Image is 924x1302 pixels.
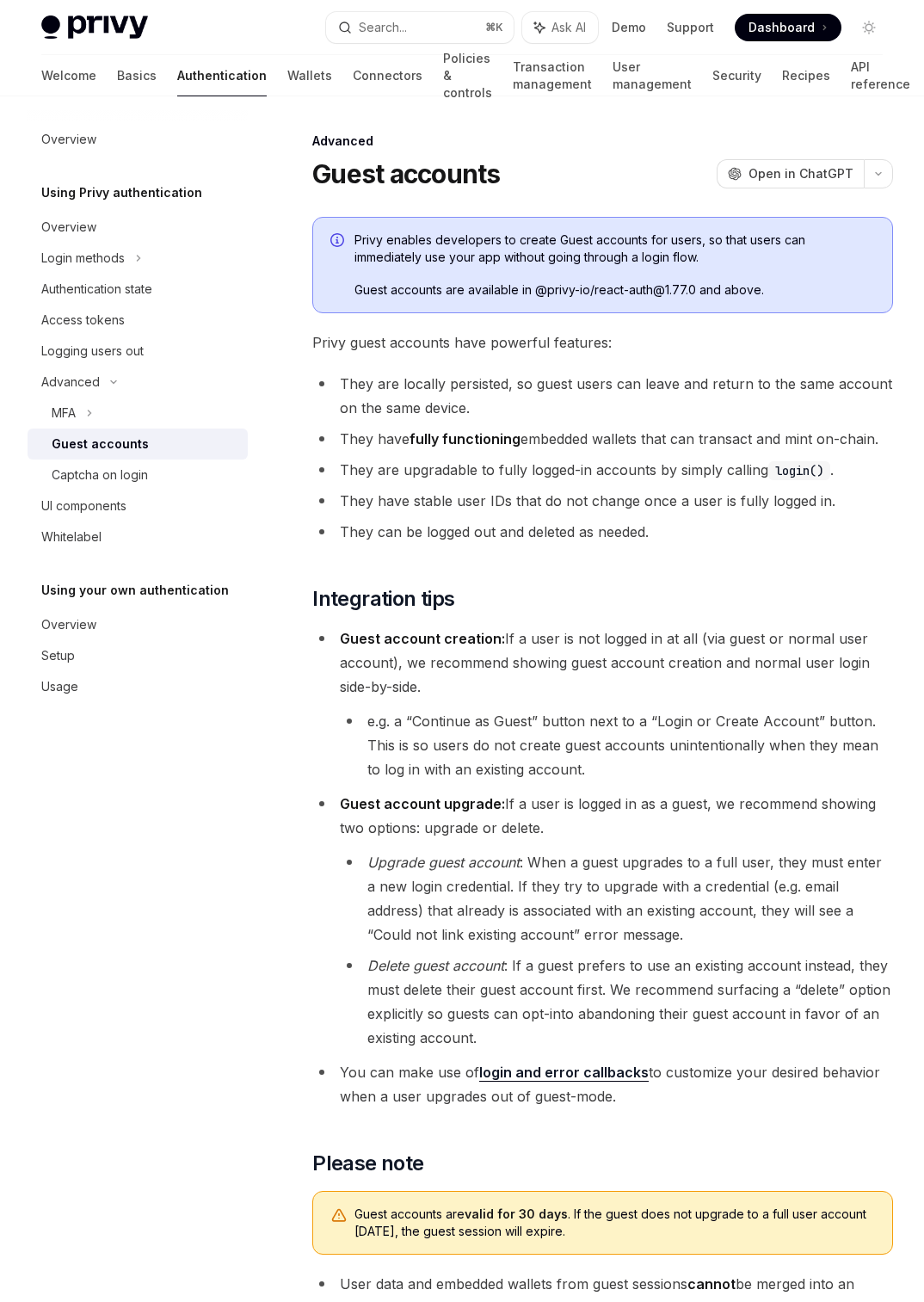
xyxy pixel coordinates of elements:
[717,159,864,188] button: Open in ChatGPT
[28,491,248,521] a: UI components
[782,55,830,96] a: Recipes
[28,640,248,671] a: Setup
[41,580,229,601] h5: Using your own authentication
[52,434,149,454] div: Guest accounts
[41,248,125,268] div: Login methods
[312,626,893,781] li: If a user is not logged in at all (via guest or normal user account), we recommend showing guest ...
[177,55,267,96] a: Authentication
[28,274,248,305] a: Authentication state
[52,403,76,423] div: MFA
[312,1060,893,1108] li: You can make use of to customize your desired behavior when a user upgrades out of guest-mode.
[551,19,586,36] span: Ask AI
[612,19,646,36] a: Demo
[312,372,893,420] li: They are locally persisted, so guest users can leave and return to the same account on the same d...
[340,850,893,947] li: : When a guest upgrades to a full user, they must enter a new login credential. If they try to up...
[768,461,830,480] code: login()
[312,427,893,451] li: They have embedded wallets that can transact and mint on-chain.
[340,709,893,781] li: e.g. a “Continue as Guest” button next to a “Login or Create Account” button. This is so users do...
[287,55,332,96] a: Wallets
[41,279,152,299] div: Authentication state
[28,671,248,702] a: Usage
[28,429,248,460] a: Guest accounts
[367,854,520,871] em: Upgrade guest account
[41,310,125,330] div: Access tokens
[353,55,422,96] a: Connectors
[748,165,853,182] span: Open in ChatGPT
[354,1206,875,1240] span: Guest accounts are . If the guest does not upgrade to a full user account [DATE], the guest sessi...
[312,133,893,150] div: Advanced
[354,231,875,266] span: Privy enables developers to create Guest accounts for users, so that users can immediately use yo...
[28,521,248,552] a: Whitelabel
[41,55,96,96] a: Welcome
[735,14,841,41] a: Dashboard
[485,21,503,34] span: ⌘ K
[28,609,248,640] a: Overview
[748,19,815,36] span: Dashboard
[513,55,592,96] a: Transaction management
[340,795,505,812] strong: Guest account upgrade:
[41,217,96,238] div: Overview
[354,281,875,299] span: Guest accounts are available in @privy-io/react-auth@1.77.0 and above.
[312,330,893,355] span: Privy guest accounts have powerful features:
[479,1064,649,1082] a: login and error callbacks
[443,55,492,96] a: Policies & controls
[28,336,248,367] a: Logging users out
[41,614,96,635] div: Overview
[41,527,102,547] div: Whitelabel
[340,630,505,647] strong: Guest account creation:
[41,129,96,150] div: Overview
[855,14,883,41] button: Toggle dark mode
[41,182,202,203] h5: Using Privy authentication
[712,55,761,96] a: Security
[330,233,348,250] svg: Info
[41,676,78,697] div: Usage
[330,1207,348,1225] svg: Warning
[28,124,248,155] a: Overview
[613,55,692,96] a: User management
[410,430,521,447] strong: fully functioning
[367,957,504,974] em: Delete guest account
[312,792,893,1050] li: If a user is logged in as a guest, we recommend showing two options: upgrade or delete.
[340,953,893,1050] li: : If a guest prefers to use an existing account instead, they must delete their guest account fir...
[28,305,248,336] a: Access tokens
[312,1150,423,1177] span: Please note
[465,1206,568,1221] strong: valid for 30 days
[312,458,893,482] li: They are upgradable to fully logged-in accounts by simply calling .
[117,55,157,96] a: Basics
[28,212,248,243] a: Overview
[312,489,893,513] li: They have stable user IDs that do not change once a user is fully logged in.
[41,341,144,361] div: Logging users out
[687,1275,736,1293] strong: cannot
[312,520,893,544] li: They can be logged out and deleted as needed.
[312,585,454,613] span: Integration tips
[41,645,75,666] div: Setup
[326,12,513,43] button: Search...⌘K
[41,15,148,40] img: light logo
[41,372,100,392] div: Advanced
[667,19,714,36] a: Support
[522,12,598,43] button: Ask AI
[41,496,126,516] div: UI components
[28,460,248,491] a: Captcha on login
[52,465,148,485] div: Captcha on login
[851,55,910,96] a: API reference
[312,158,501,189] h1: Guest accounts
[359,17,407,38] div: Search...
